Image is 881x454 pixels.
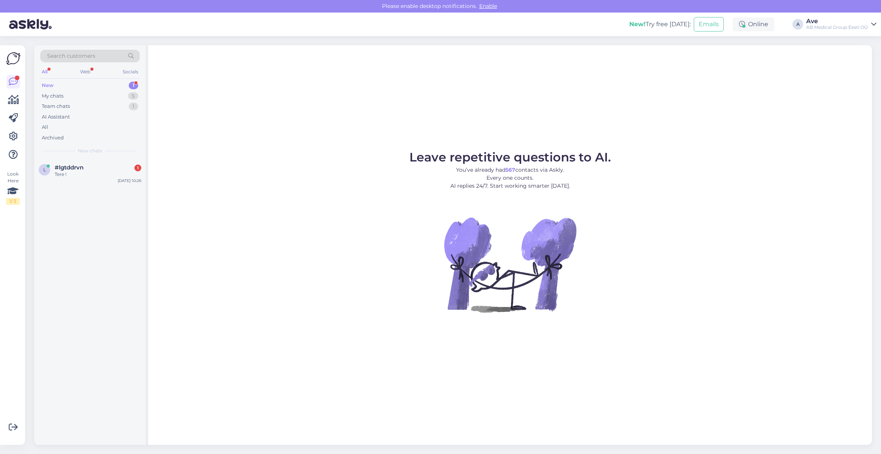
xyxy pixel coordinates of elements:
span: #lgtddrvn [55,164,84,171]
div: Team chats [42,103,70,110]
span: Enable [477,3,499,9]
div: My chats [42,92,63,100]
div: Tere ! [55,171,141,178]
div: Socials [121,67,140,77]
div: Ave [806,18,868,24]
div: [DATE] 10:26 [118,178,141,183]
div: All [42,123,48,131]
div: Online [733,17,774,31]
span: l [43,167,46,172]
div: 1 [129,103,138,110]
span: New chats [78,147,102,154]
div: Look Here [6,171,20,205]
div: 5 [128,92,138,100]
div: 1 [129,82,138,89]
div: New [42,82,54,89]
div: 1 [134,165,141,171]
p: You’ve already had contacts via Askly. Every one counts. AI replies 24/7. Start working smarter [... [409,166,611,190]
div: Web [79,67,92,77]
a: AveAB Medical Group Eesti OÜ [806,18,876,30]
span: Search customers [47,52,95,60]
button: Emails [694,17,724,32]
span: Leave repetitive questions to AI. [409,150,611,165]
b: New! [629,21,646,28]
img: Askly Logo [6,51,21,66]
img: No Chat active [442,196,578,333]
div: A [793,19,803,30]
div: 1 / 3 [6,198,20,205]
div: All [40,67,49,77]
b: 567 [505,166,515,173]
div: AI Assistant [42,113,70,121]
div: Archived [42,134,64,142]
div: Try free [DATE]: [629,20,691,29]
div: AB Medical Group Eesti OÜ [806,24,868,30]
